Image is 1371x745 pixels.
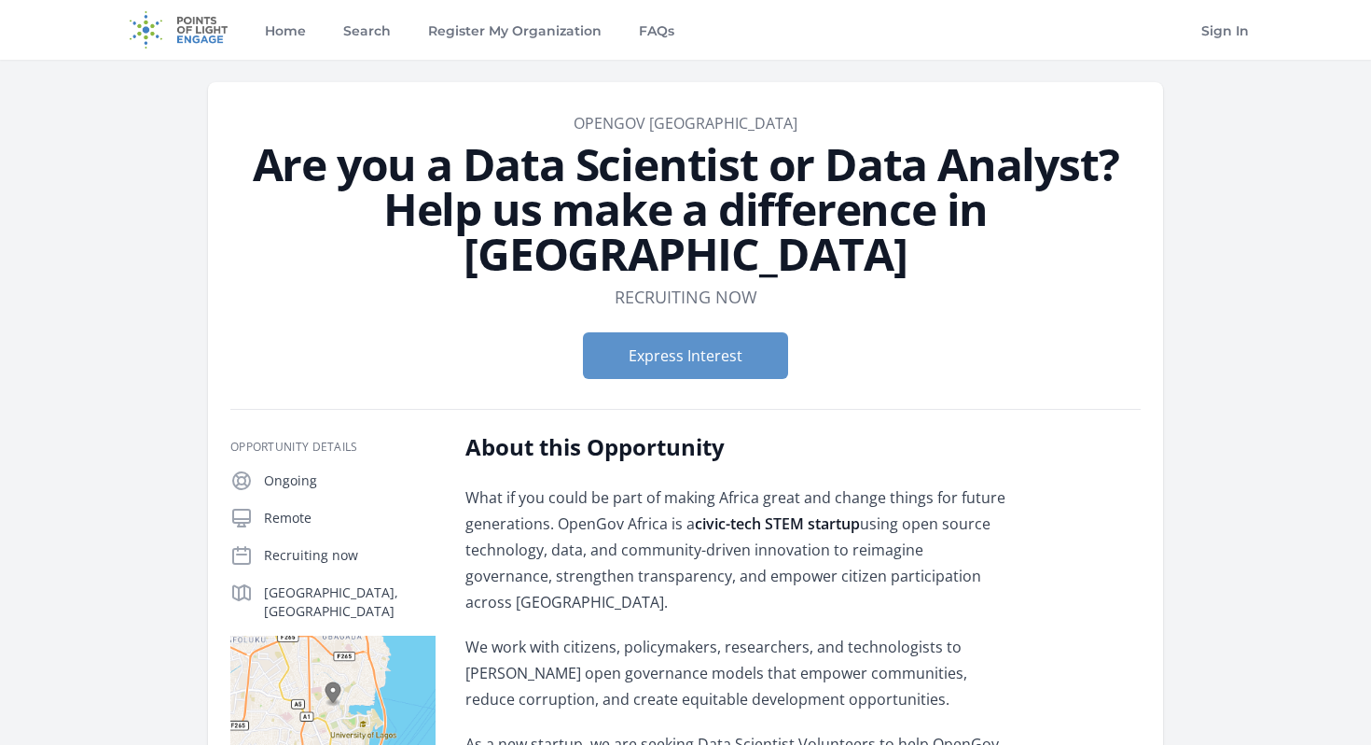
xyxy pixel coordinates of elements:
[264,546,436,565] p: Recruiting now
[583,332,788,379] button: Express Interest
[465,432,1011,462] h2: About this Opportunity
[230,142,1141,276] h1: Are you a Data Scientist or Data Analyst? Help us make a difference in [GEOGRAPHIC_DATA]
[465,634,1011,712] p: We work with citizens, policymakers, researchers, and technologists to [PERSON_NAME] open governa...
[574,113,797,134] a: OpenGov [GEOGRAPHIC_DATA]
[230,440,436,455] h3: Opportunity Details
[695,513,860,534] strong: civic-tech STEM startup
[264,471,436,490] p: Ongoing
[465,485,1011,615] p: What if you could be part of making Africa great and change things for future generations. OpenGo...
[615,284,757,310] dd: Recruiting now
[264,509,436,527] p: Remote
[264,583,436,621] p: [GEOGRAPHIC_DATA], [GEOGRAPHIC_DATA]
